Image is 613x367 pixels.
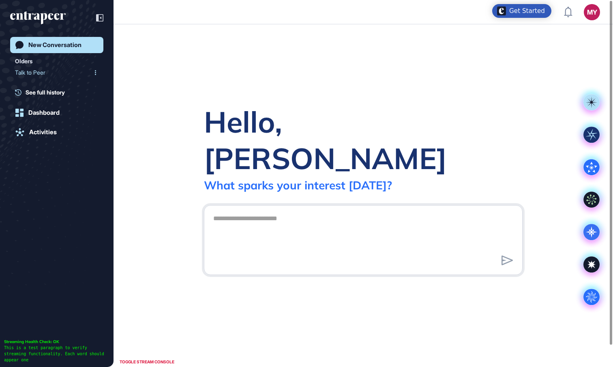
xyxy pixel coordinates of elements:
div: entrapeer-logo [10,11,66,24]
div: Get Started [509,7,545,15]
span: See full history [26,88,65,97]
div: Dashboard [28,109,60,116]
div: Hello, [PERSON_NAME] [204,103,523,176]
div: Open Get Started checklist [492,4,551,18]
a: Dashboard [10,105,103,121]
div: Talk to Peer [15,66,92,79]
img: launcher-image-alternative-text [497,6,506,15]
a: Activities [10,124,103,140]
div: TOGGLE STREAM CONSOLE [118,357,176,367]
div: Activities [29,129,57,136]
div: New Conversation [28,41,81,49]
button: MY [584,4,600,20]
a: See full history [15,88,103,97]
div: Olders [15,56,32,66]
a: New Conversation [10,37,103,53]
div: What sparks your interest [DATE]? [204,178,392,192]
div: Talk to Peer [15,66,99,79]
